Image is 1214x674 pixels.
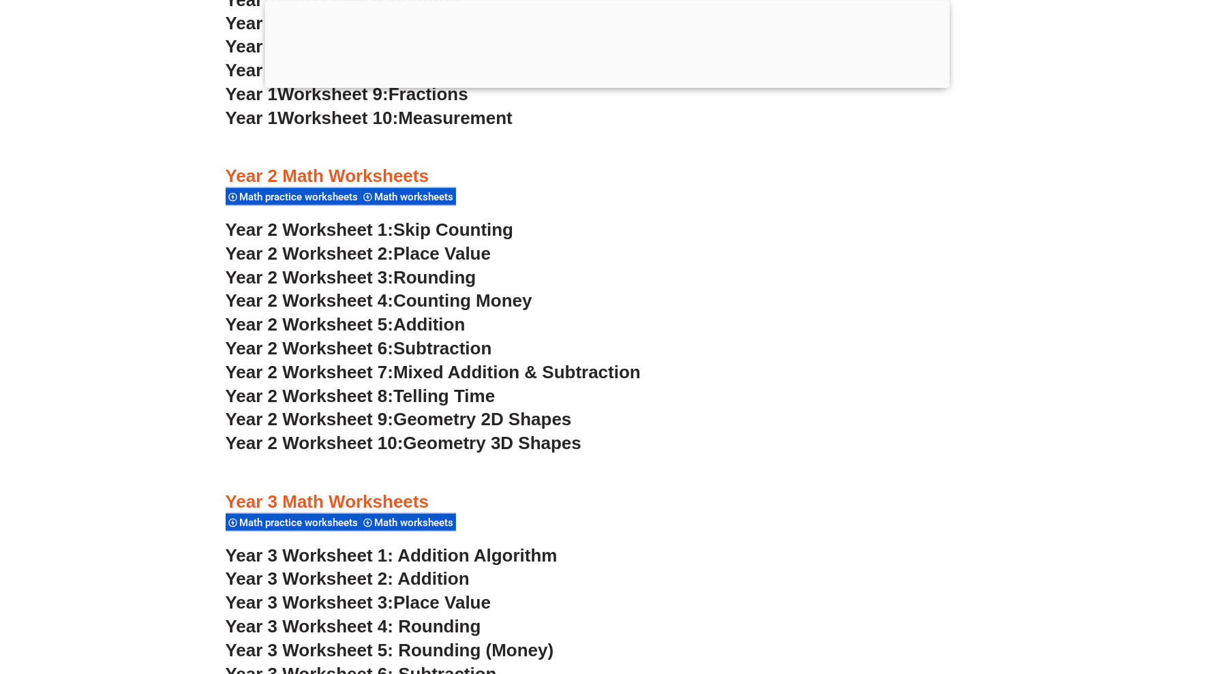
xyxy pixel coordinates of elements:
div: Math practice worksheets [226,187,361,206]
a: Year 2 Worksheet 9:Geometry 2D Shapes [226,409,572,429]
span: Subtraction [393,338,491,358]
a: Year 2 Worksheet 7:Mixed Addition & Subtraction [226,362,641,382]
span: Year 2 Worksheet 3: [226,267,394,288]
span: Year 2 Worksheet 4: [226,290,394,311]
a: Year 2 Worksheet 6:Subtraction [226,338,492,358]
span: Year 2 Worksheet 1: [226,219,394,240]
a: Year 2 Worksheet 2:Place Value [226,243,491,264]
span: Year 2 Worksheet 7: [226,362,394,382]
a: Year 3 Worksheet 2: Addition [226,568,470,589]
a: Year 1Worksheet 7:Mixed Addition and Subtraction [226,36,655,57]
span: Year 2 Worksheet 9: [226,409,394,429]
iframe: Chat Widget [987,520,1214,674]
span: Geometry 2D Shapes [393,409,571,429]
a: Year 1Worksheet 8:Australian coins [226,60,526,80]
a: Year 1Worksheet 6:Subtraction [226,13,487,33]
span: Year 2 Worksheet 8: [226,386,394,406]
span: Fractions [389,84,468,104]
div: Math worksheets [361,513,456,532]
span: Math worksheets [375,517,458,529]
a: Year 3 Worksheet 3:Place Value [226,592,491,613]
span: Math worksheets [375,191,458,203]
span: Year 2 Worksheet 6: [226,338,394,358]
span: Math practice worksheets [240,517,363,529]
h3: Year 2 Math Worksheets [226,165,989,188]
a: Year 2 Worksheet 10:Geometry 3D Shapes [226,433,581,453]
a: Year 2 Worksheet 5:Addition [226,314,466,335]
a: Year 2 Worksheet 3:Rounding [226,267,476,288]
span: Measurement [398,108,513,128]
a: Year 1Worksheet 9:Fractions [226,84,468,104]
a: Year 2 Worksheet 4:Counting Money [226,290,532,311]
div: Math worksheets [361,187,456,206]
span: Worksheet 9: [277,84,389,104]
a: Year 1Worksheet 10:Measurement [226,108,513,128]
span: Math practice worksheets [240,191,363,203]
span: Place Value [393,592,491,613]
a: Year 3 Worksheet 1: Addition Algorithm [226,545,558,566]
a: Year 2 Worksheet 8:Telling Time [226,386,496,406]
span: Addition [393,314,465,335]
span: Skip Counting [393,219,513,240]
a: Year 3 Worksheet 4: Rounding [226,616,481,637]
span: Year 3 Worksheet 3: [226,592,394,613]
span: Worksheet 10: [277,108,398,128]
a: Year 2 Worksheet 1:Skip Counting [226,219,514,240]
h3: Year 3 Math Worksheets [226,491,989,514]
span: Mixed Addition & Subtraction [393,362,641,382]
span: Telling Time [393,386,495,406]
span: Year 2 Worksheet 10: [226,433,404,453]
span: Year 2 Worksheet 5: [226,314,394,335]
span: Counting Money [393,290,532,311]
div: Math practice worksheets [226,513,361,532]
span: Place Value [393,243,491,264]
span: Rounding [393,267,476,288]
a: Year 3 Worksheet 5: Rounding (Money) [226,640,554,660]
span: Year 2 Worksheet 2: [226,243,394,264]
span: Geometry 3D Shapes [403,433,581,453]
